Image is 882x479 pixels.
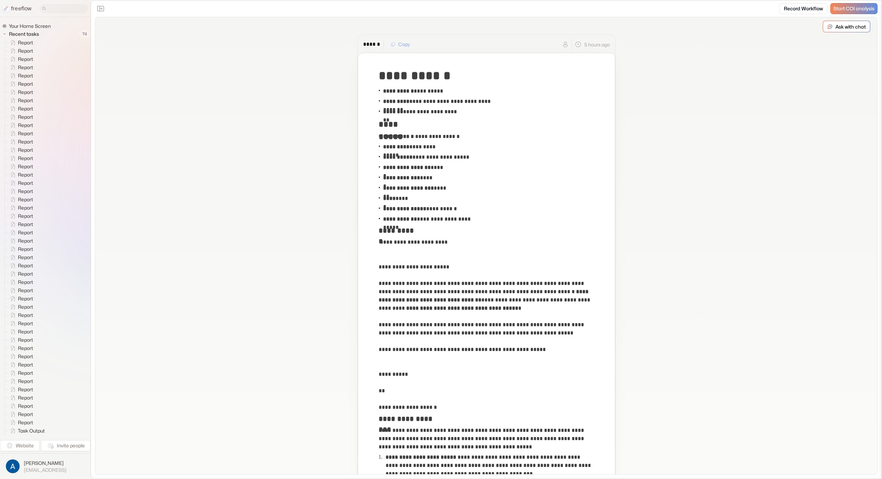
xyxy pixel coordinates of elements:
span: Report [17,320,35,327]
a: Report [5,319,36,328]
p: Ask with chat [835,23,866,30]
a: Report [5,237,36,245]
span: Report [17,213,35,220]
span: Report [17,56,35,63]
a: Report [5,138,36,146]
span: Report [17,246,35,253]
a: Report [5,146,36,154]
span: [EMAIL_ADDRESS] [24,467,66,473]
a: Report [5,361,36,369]
button: Close the sidebar [95,3,106,14]
a: Report [5,154,36,162]
span: Report [17,403,35,409]
span: Task Output [17,436,47,443]
a: Report [5,410,36,418]
a: Report [5,385,36,394]
a: Report [5,96,36,105]
a: Task Output [5,427,48,435]
span: Report [17,254,35,261]
a: Report [5,129,36,138]
a: Report [5,245,36,253]
a: Report [5,195,36,204]
span: Report [17,328,35,335]
span: Recent tasks [8,31,41,38]
a: Report [5,72,36,80]
a: Report [5,328,36,336]
a: Report [5,303,36,311]
a: Report [5,377,36,385]
a: Report [5,402,36,410]
a: Start COI analysis [830,3,878,14]
a: Task Output [5,435,48,443]
span: Report [17,97,35,104]
span: Report [17,361,35,368]
span: Report [17,163,35,170]
a: Report [5,262,36,270]
button: Invite people [41,440,91,451]
button: Copy [387,39,414,50]
a: Report [5,286,36,295]
span: Report [17,304,35,310]
a: Report [5,80,36,88]
a: Report [5,220,36,228]
span: Report [17,337,35,343]
a: Report [5,352,36,361]
a: Report [5,295,36,303]
a: Report [5,39,36,47]
span: Report [17,312,35,319]
span: Report [17,72,35,79]
span: Report [17,196,35,203]
span: Report [17,378,35,385]
span: Report [17,147,35,153]
span: Report [17,81,35,87]
span: Report [17,419,35,426]
span: Report [17,155,35,162]
a: Report [5,369,36,377]
span: Report [17,188,35,195]
a: Report [5,88,36,96]
span: Report [17,394,35,401]
a: Report [5,344,36,352]
span: Start COI analysis [833,6,874,12]
a: Report [5,253,36,262]
span: Report [17,237,35,244]
span: Report [17,370,35,376]
span: Report [17,180,35,187]
span: Report [17,353,35,360]
a: Report [5,311,36,319]
a: Record Workflow [779,3,828,14]
a: Report [5,105,36,113]
a: Report [5,228,36,237]
a: Report [5,121,36,129]
span: Report [17,89,35,96]
span: Report [17,64,35,71]
span: Report [17,411,35,418]
span: Report [17,105,35,112]
a: freeflow [3,4,32,13]
span: Report [17,386,35,393]
p: freeflow [11,4,32,13]
span: Report [17,279,35,286]
span: Report [17,114,35,120]
span: Report [17,47,35,54]
img: profile [6,459,20,473]
a: Report [5,204,36,212]
a: Report [5,278,36,286]
span: Report [17,138,35,145]
span: 74 [79,30,91,39]
a: Report [5,162,36,171]
a: Report [5,179,36,187]
span: Your Home Screen [8,23,53,30]
span: Report [17,171,35,178]
a: Report [5,212,36,220]
a: Your Home Screen [2,23,53,30]
button: Recent tasks [2,30,42,38]
a: Report [5,394,36,402]
span: [PERSON_NAME] [24,460,66,467]
span: Report [17,39,35,46]
span: Report [17,122,35,129]
span: Report [17,345,35,352]
span: Report [17,229,35,236]
a: Report [5,47,36,55]
a: Report [5,336,36,344]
